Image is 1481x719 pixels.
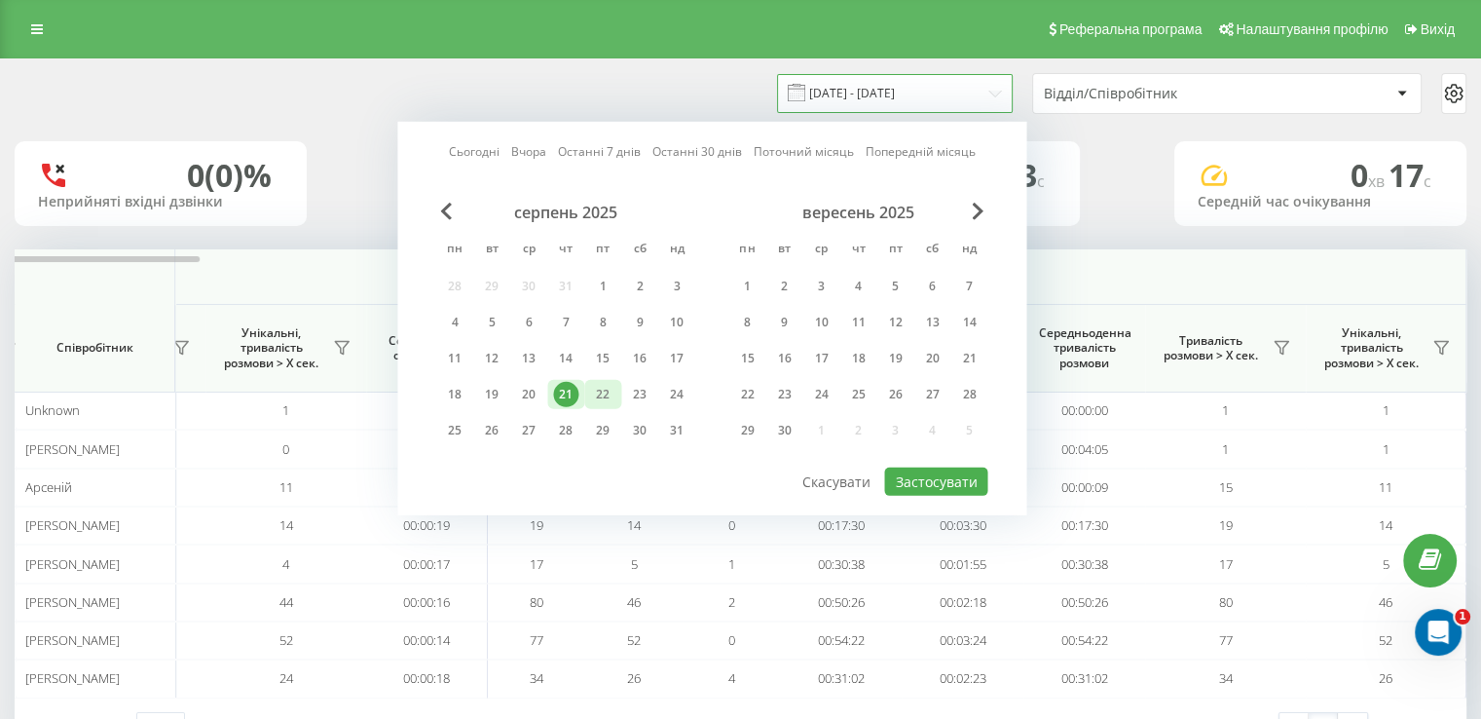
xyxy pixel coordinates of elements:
div: 8 [590,310,615,335]
span: [PERSON_NAME] [25,440,120,458]
div: 29 [590,418,615,443]
div: пн 1 вер 2025 р. [728,272,765,301]
span: 34 [530,669,543,687]
div: 14 [956,310,981,335]
div: нд 7 вер 2025 р. [950,272,987,301]
span: [PERSON_NAME] [25,631,120,649]
span: 1 [1383,440,1389,458]
td: 00:02:18 [902,584,1023,622]
div: 9 [771,310,796,335]
abbr: середа [806,236,835,265]
span: 52 [279,631,293,649]
span: 17 [1388,154,1431,196]
span: 14 [279,516,293,534]
div: сб 23 серп 2025 р. [621,380,658,409]
div: вт 23 вер 2025 р. [765,380,802,409]
span: хв [1368,170,1388,192]
div: 27 [919,382,944,407]
span: 2 [728,593,735,611]
div: 13 [919,310,944,335]
div: вт 30 вер 2025 р. [765,416,802,445]
span: Арсеній [25,478,72,496]
div: вт 16 вер 2025 р. [765,344,802,373]
div: 8 [734,310,759,335]
span: Тривалість розмови > Х сек. [1155,333,1267,363]
span: 46 [1379,593,1392,611]
div: 24 [808,382,833,407]
div: 4 [442,310,467,335]
div: вт 19 серп 2025 р. [473,380,510,409]
div: 22 [734,382,759,407]
div: 5 [882,274,907,299]
div: 27 [516,418,541,443]
span: 80 [530,593,543,611]
td: 00:50:26 [1023,584,1145,622]
a: Останні 7 днів [558,142,641,161]
div: 4 [845,274,870,299]
div: 10 [664,310,689,335]
abbr: понеділок [732,236,761,265]
div: нд 3 серп 2025 р. [658,272,695,301]
div: 21 [553,382,578,407]
div: 20 [516,382,541,407]
span: Налаштування профілю [1236,21,1388,37]
div: 20 [919,346,944,371]
div: серпень 2025 [436,203,695,222]
span: Середній час очікування [381,333,472,363]
span: Унікальні, тривалість розмови > Х сек. [1315,325,1426,371]
div: 23 [627,382,652,407]
abbr: середа [514,236,543,265]
td: 00:30:38 [1023,545,1145,583]
span: 14 [1379,516,1392,534]
div: Неприйняті вхідні дзвінки [38,194,283,210]
td: 00:17:30 [1023,507,1145,545]
div: чт 4 вер 2025 р. [839,272,876,301]
abbr: п’ятниця [588,236,617,265]
div: пт 15 серп 2025 р. [584,344,621,373]
div: 25 [845,382,870,407]
div: 0 (0)% [187,157,272,194]
div: 18 [845,346,870,371]
a: Попередній місяць [866,142,976,161]
span: 11 [279,478,293,496]
div: чт 11 вер 2025 р. [839,308,876,337]
div: вересень 2025 [728,203,987,222]
td: 00:03:24 [902,622,1023,660]
abbr: неділя [662,236,691,265]
span: 17 [1219,555,1233,573]
div: пн 29 вер 2025 р. [728,416,765,445]
abbr: субота [625,236,654,265]
a: Останні 30 днів [652,142,742,161]
td: 00:00:14 [366,622,488,660]
div: пн 25 серп 2025 р. [436,416,473,445]
button: Застосувати [884,468,987,496]
td: 00:50:26 [780,584,902,622]
span: 1 [1222,401,1229,419]
span: 77 [1219,631,1233,649]
div: пт 22 серп 2025 р. [584,380,621,409]
div: 23 [771,382,796,407]
span: 1 [1383,401,1389,419]
div: 11 [442,346,467,371]
div: 17 [664,346,689,371]
div: пн 8 вер 2025 р. [728,308,765,337]
div: 28 [553,418,578,443]
button: Скасувати [792,468,881,496]
div: 5 [479,310,504,335]
div: ср 6 серп 2025 р. [510,308,547,337]
div: пт 29 серп 2025 р. [584,416,621,445]
div: сб 20 вер 2025 р. [913,344,950,373]
div: 12 [882,310,907,335]
div: сб 13 вер 2025 р. [913,308,950,337]
div: нд 31 серп 2025 р. [658,416,695,445]
div: 19 [479,382,504,407]
td: 00:01:55 [902,545,1023,583]
a: Сьогодні [449,142,500,161]
span: Співробітник [31,340,158,356]
td: 00:00:09 [1023,469,1145,507]
div: 28 [956,382,981,407]
span: Вихід [1421,21,1455,37]
div: 2 [771,274,796,299]
span: 15 [1219,478,1233,496]
span: 11 [1379,478,1392,496]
